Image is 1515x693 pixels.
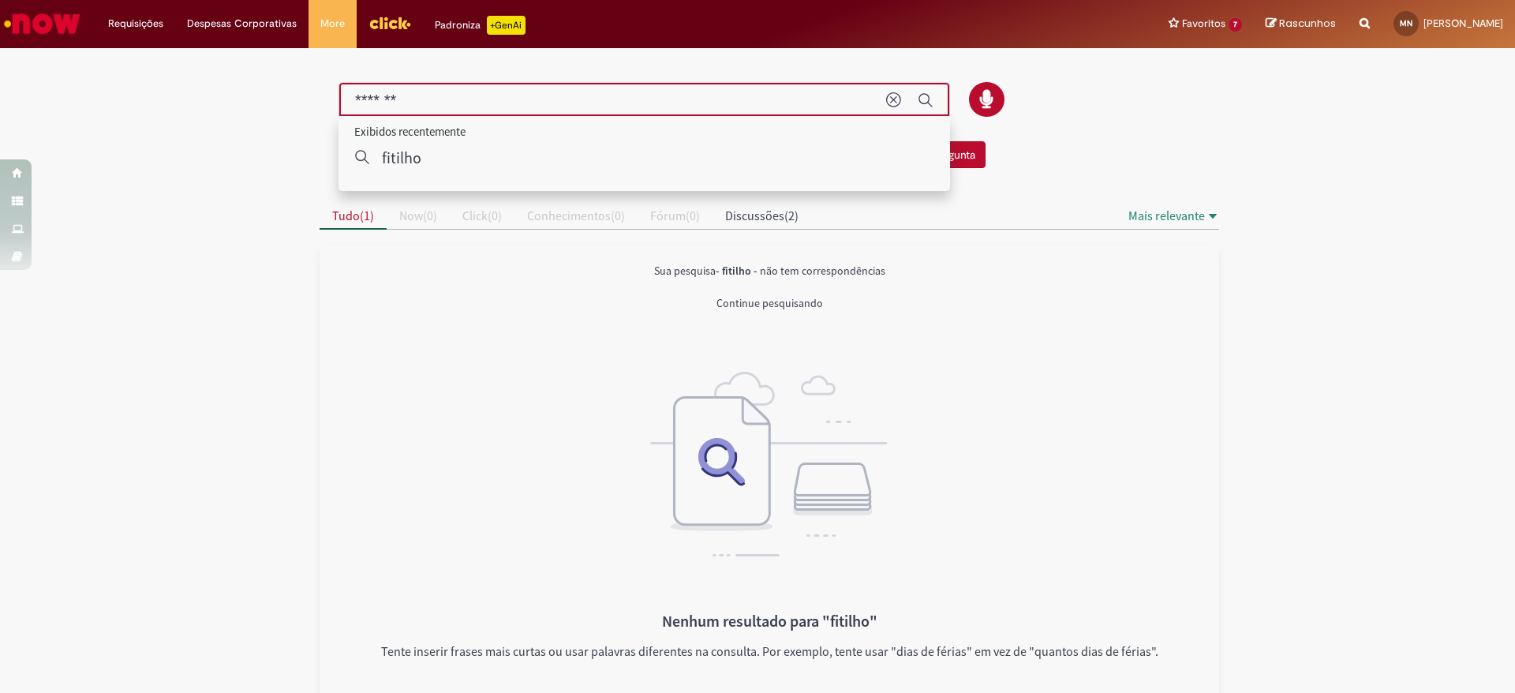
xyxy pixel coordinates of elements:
[435,16,526,35] div: Padroniza
[1400,18,1412,28] span: MN
[108,16,163,32] span: Requisições
[2,8,83,39] img: ServiceNow
[368,11,411,35] img: click_logo_yellow_360x200.png
[187,16,297,32] span: Despesas Corporativas
[1423,17,1503,30] span: [PERSON_NAME]
[1182,16,1225,32] span: Favoritos
[320,16,345,32] span: More
[1279,16,1336,31] span: Rascunhos
[487,16,526,35] p: +GenAi
[1266,17,1336,32] a: Rascunhos
[1229,18,1242,32] span: 7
